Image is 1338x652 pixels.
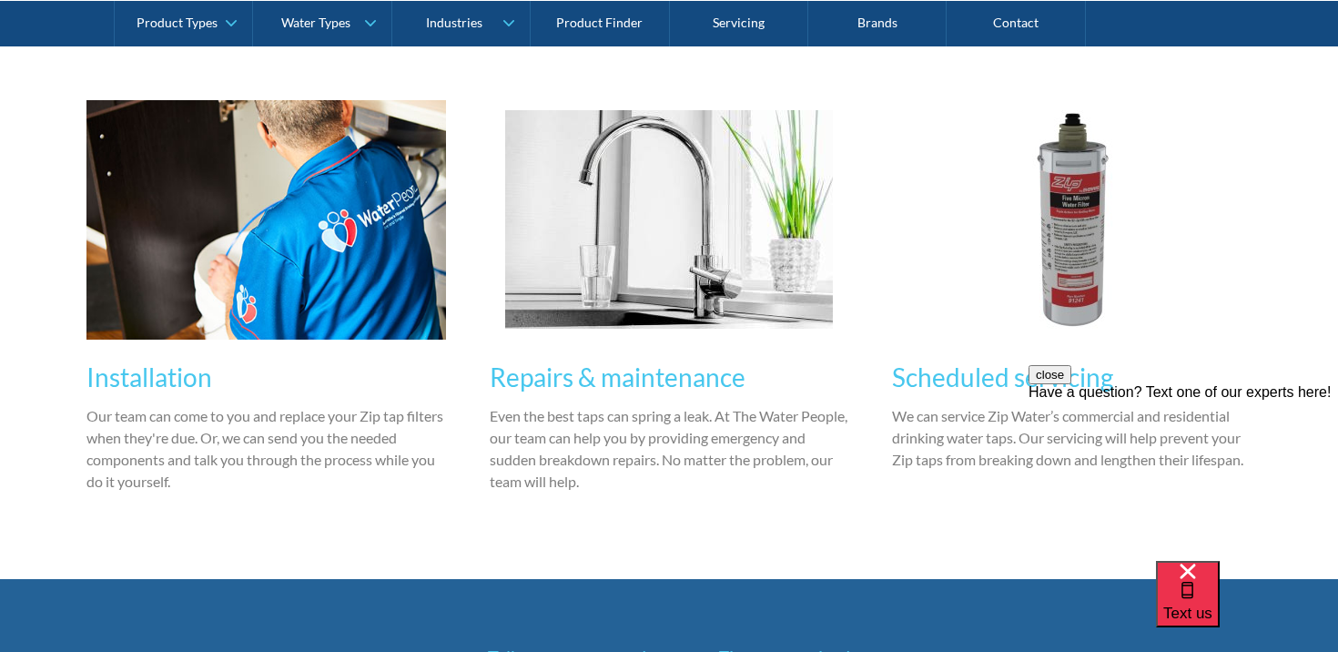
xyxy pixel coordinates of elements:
div: Industries [426,15,482,30]
div: Water Types [281,15,350,30]
div: Product Types [137,15,218,30]
p: Our team can come to you and replace your Zip tap filters when they're due. Or, we can send you t... [86,405,446,493]
iframe: podium webchat widget prompt [1029,365,1338,584]
img: Scheduled servicing [908,110,1236,329]
img: Repairs & maintenance [505,110,833,329]
p: Even the best taps can spring a leak. At The Water People, our team can help you by providing eme... [490,405,849,493]
h3: Repairs & maintenance [490,358,849,396]
img: Installation [86,100,446,340]
h3: Scheduled servicing [892,358,1252,396]
iframe: podium webchat widget bubble [1156,561,1338,652]
h3: Installation [86,358,446,396]
p: We can service Zip Water’s commercial and residential drinking water taps. Our servicing will hel... [892,405,1252,471]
